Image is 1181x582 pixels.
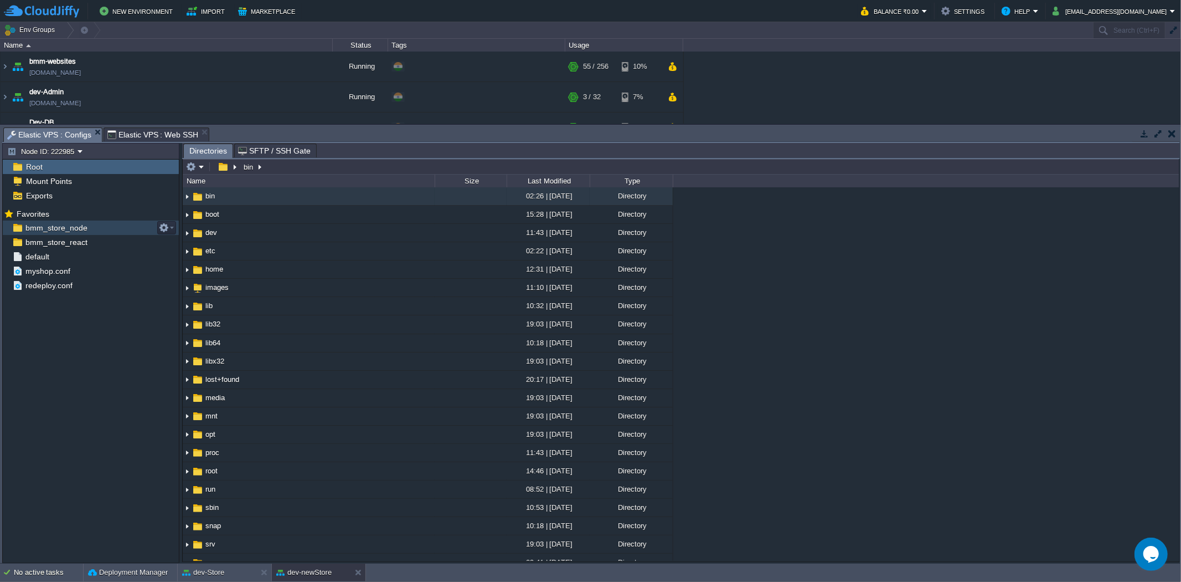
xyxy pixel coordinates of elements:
a: run [204,484,217,494]
a: lib32 [204,319,222,329]
img: AMDAwAAAACH5BAEAAAAALAAAAAABAAEAAAICRAEAOw== [10,52,25,81]
div: Last Modified [508,175,590,187]
span: Exports [24,191,54,201]
img: AMDAwAAAACH5BAEAAAAALAAAAAABAAEAAAICRAEAOw== [183,499,192,517]
a: snap [204,521,223,530]
img: AMDAwAAAACH5BAEAAAAALAAAAAABAAEAAAICRAEAOw== [183,206,192,223]
div: Directory [590,535,673,553]
img: AMDAwAAAACH5BAEAAAAALAAAAAABAAEAAAICRAEAOw== [192,209,204,221]
div: Directory [590,353,673,370]
button: dev-Store [182,567,224,578]
div: 12:31 | [DATE] [507,261,590,278]
a: sys [204,558,219,567]
div: Directory [590,444,673,461]
img: AMDAwAAAACH5BAEAAAAALAAAAAABAAEAAAICRAEAOw== [183,554,192,571]
span: media [204,393,226,402]
div: Directory [590,517,673,534]
img: AMDAwAAAACH5BAEAAAAALAAAAAABAAEAAAICRAEAOw== [192,392,204,404]
a: Favorites [14,210,51,218]
a: images [204,283,230,292]
div: Directory [590,481,673,498]
a: boot [204,210,221,219]
img: AMDAwAAAACH5BAEAAAAALAAAAAABAAEAAAICRAEAOw== [192,264,204,276]
span: Elastic VPS : Web SSH [107,128,199,141]
div: Directory [590,407,673,425]
a: bmm-websites [29,56,76,67]
a: root [204,466,219,476]
img: AMDAwAAAACH5BAEAAAAALAAAAAABAAEAAAICRAEAOw== [183,536,192,553]
button: Import [187,4,228,18]
span: [DOMAIN_NAME] [29,98,81,109]
div: 19:03 | [DATE] [507,426,590,443]
button: Env Groups [4,22,59,38]
img: AMDAwAAAACH5BAEAAAAALAAAAAABAAEAAAICRAEAOw== [183,408,192,425]
div: Directory [590,242,673,259]
div: 19:03 | [DATE] [507,389,590,406]
span: lib64 [204,338,222,348]
span: bmm_store_node [23,223,89,233]
span: Favorites [14,209,51,219]
span: srv [204,539,217,549]
span: etc [204,246,217,256]
img: AMDAwAAAACH5BAEAAAAALAAAAAABAAEAAAICRAEAOw== [183,371,192,389]
div: 20:17 | [DATE] [507,371,590,388]
a: myshop.conf [23,266,72,276]
a: redeploy.conf [23,280,74,290]
img: AMDAwAAAACH5BAEAAAAALAAAAAABAAEAAAICRAEAOw== [183,298,192,315]
div: Directory [590,224,673,241]
a: mnt [204,411,219,421]
img: AMDAwAAAACH5BAEAAAAALAAAAAABAAEAAAICRAEAOw== [10,82,25,112]
div: 15 / 160 [583,113,608,142]
img: AMDAwAAAACH5BAEAAAAALAAAAAABAAEAAAICRAEAOw== [183,445,192,462]
a: Root [24,162,44,172]
img: AMDAwAAAACH5BAEAAAAALAAAAAABAAEAAAICRAEAOw== [26,44,31,47]
a: lib [204,301,214,310]
a: lost+found [204,375,241,384]
div: 10:32 | [DATE] [507,297,590,314]
img: AMDAwAAAACH5BAEAAAAALAAAAAABAAEAAAICRAEAOw== [192,557,204,569]
span: Directories [189,144,227,158]
img: AMDAwAAAACH5BAEAAAAALAAAAAABAAEAAAICRAEAOw== [192,374,204,386]
img: AMDAwAAAACH5BAEAAAAALAAAAAABAAEAAAICRAEAOw== [183,335,192,352]
div: 7% [622,82,658,112]
img: AMDAwAAAACH5BAEAAAAALAAAAAABAAEAAAICRAEAOw== [192,428,204,441]
img: AMDAwAAAACH5BAEAAAAALAAAAAABAAEAAAICRAEAOw== [183,188,192,205]
div: Usage [566,39,683,52]
div: 02:22 | [DATE] [507,242,590,259]
div: Tags [389,39,565,52]
div: 11:43 | [DATE] [507,224,590,241]
div: Name [1,39,332,52]
a: home [204,264,225,274]
div: Directory [590,297,673,314]
div: Size [436,175,507,187]
img: AMDAwAAAACH5BAEAAAAALAAAAAABAAEAAAICRAEAOw== [183,390,192,407]
img: AMDAwAAAACH5BAEAAAAALAAAAAABAAEAAAICRAEAOw== [183,279,192,297]
a: bin [204,191,216,201]
a: Mount Points [24,176,74,186]
div: 09:41 | [DATE] [507,554,590,571]
img: AMDAwAAAACH5BAEAAAAALAAAAAABAAEAAAICRAEAOw== [192,319,204,331]
div: Directory [590,261,673,278]
img: AMDAwAAAACH5BAEAAAAALAAAAAABAAEAAAICRAEAOw== [183,463,192,480]
img: AMDAwAAAACH5BAEAAAAALAAAAAABAAEAAAICRAEAOw== [192,337,204,349]
img: AMDAwAAAACH5BAEAAAAALAAAAAABAAEAAAICRAEAOw== [192,300,204,313]
div: Directory [590,315,673,333]
img: AMDAwAAAACH5BAEAAAAALAAAAAABAAEAAAICRAEAOw== [192,227,204,239]
img: AMDAwAAAACH5BAEAAAAALAAAAAABAAEAAAICRAEAOw== [183,224,192,242]
img: AMDAwAAAACH5BAEAAAAALAAAAAABAAEAAAICRAEAOw== [192,410,204,422]
div: 10% [622,52,658,81]
button: bin [242,162,256,172]
button: Balance ₹0.00 [861,4,922,18]
img: AMDAwAAAACH5BAEAAAAALAAAAAABAAEAAAICRAEAOw== [183,316,192,334]
div: Running [333,113,388,142]
div: 19:03 | [DATE] [507,535,590,553]
div: 55 / 256 [583,52,608,81]
div: 11:43 | [DATE] [507,444,590,461]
